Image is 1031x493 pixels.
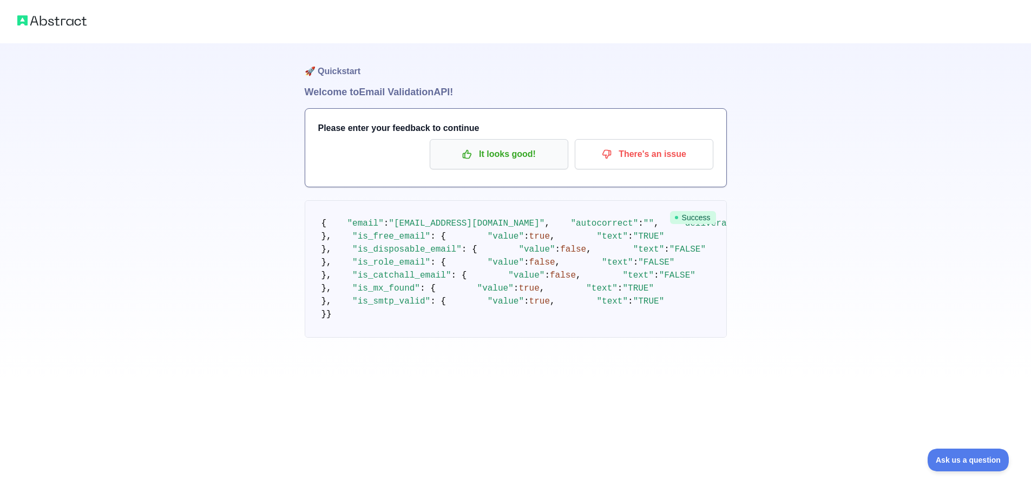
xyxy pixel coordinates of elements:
span: : [544,271,550,280]
span: : [524,232,529,241]
span: "text" [596,297,628,306]
span: "text" [633,245,665,254]
span: : { [430,297,446,306]
span: "is_role_email" [352,258,430,267]
span: "deliverability" [680,219,763,228]
span: : [384,219,389,228]
span: : [618,284,623,293]
button: There's an issue [575,139,713,169]
span: , [550,297,555,306]
span: "FALSE" [659,271,695,280]
span: : [524,297,529,306]
span: , [576,271,581,280]
button: It looks good! [430,139,568,169]
span: "is_smtp_valid" [352,297,430,306]
span: true [518,284,539,293]
p: It looks good! [438,145,560,163]
span: "value" [518,245,555,254]
span: "is_mx_found" [352,284,420,293]
img: Abstract logo [17,13,87,28]
span: "TRUE" [633,232,665,241]
span: "text" [586,284,618,293]
span: true [529,297,550,306]
span: , [544,219,550,228]
span: "autocorrect" [570,219,638,228]
span: "text" [602,258,633,267]
span: : [654,271,659,280]
span: "value" [508,271,544,280]
span: "text" [622,271,654,280]
span: "FALSE" [669,245,706,254]
span: false [550,271,576,280]
span: "" [643,219,654,228]
span: "is_free_email" [352,232,430,241]
span: : [638,219,643,228]
span: , [586,245,592,254]
span: false [529,258,555,267]
h1: 🚀 Quickstart [305,43,727,84]
span: "is_catchall_email" [352,271,451,280]
h1: Welcome to Email Validation API! [305,84,727,100]
span: Success [670,211,716,224]
span: true [529,232,550,241]
span: "FALSE" [638,258,674,267]
span: , [555,258,561,267]
span: "value" [488,297,524,306]
span: , [540,284,545,293]
span: : [628,232,633,241]
span: : [664,245,669,254]
span: { [321,219,327,228]
span: "value" [488,258,524,267]
span: : { [430,258,446,267]
span: "[EMAIL_ADDRESS][DOMAIN_NAME]" [389,219,544,228]
span: false [560,245,586,254]
span: "value" [488,232,524,241]
span: "TRUE" [633,297,665,306]
span: : [633,258,639,267]
span: : { [420,284,436,293]
p: There's an issue [583,145,705,163]
span: "value" [477,284,514,293]
span: : [555,245,561,254]
span: : { [462,245,477,254]
span: , [550,232,555,241]
h3: Please enter your feedback to continue [318,122,713,135]
span: "text" [596,232,628,241]
span: "is_disposable_email" [352,245,462,254]
span: , [654,219,659,228]
span: : { [451,271,467,280]
span: "TRUE" [622,284,654,293]
span: : [628,297,633,306]
iframe: Toggle Customer Support [928,449,1009,471]
span: : [524,258,529,267]
span: "email" [347,219,384,228]
span: : { [430,232,446,241]
span: : [514,284,519,293]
